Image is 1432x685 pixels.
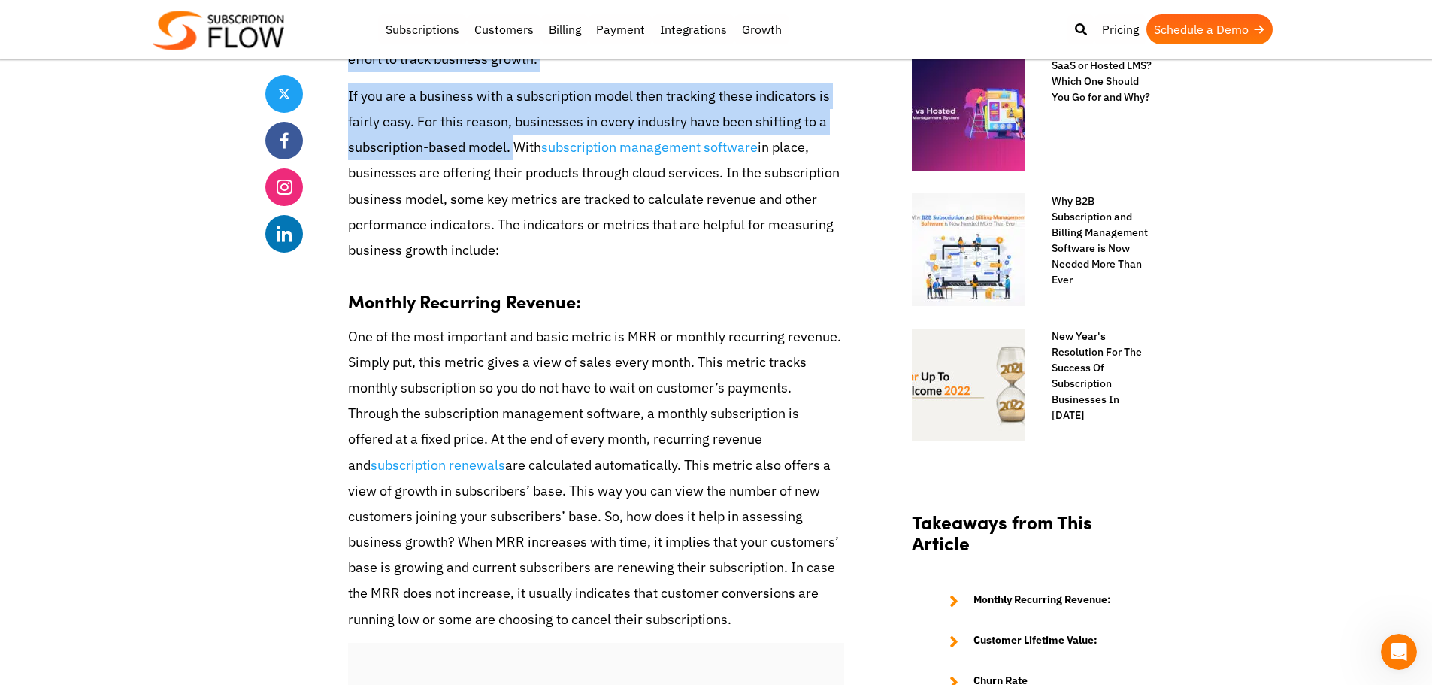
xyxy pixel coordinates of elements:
[467,14,541,44] a: Customers
[378,14,467,44] a: Subscriptions
[541,138,758,156] a: subscription management software
[912,58,1025,171] img: SaaS LMS
[973,592,1111,610] strong: Monthly Recurring Revenue:
[973,632,1097,650] strong: Customer Lifetime Value:
[912,511,1152,570] h2: Takeaways from This Article
[934,592,1152,610] a: Monthly Recurring Revenue:
[153,11,284,50] img: Subscriptionflow
[912,193,1025,306] img: B2B subscription and billing management
[348,288,581,314] strong: Monthly Recurring Revenue:
[934,632,1152,650] a: Customer Lifetime Value:
[652,14,734,44] a: Integrations
[348,324,844,632] p: One of the most important and basic metric is MRR or monthly recurring revenue. Simply put, this ...
[371,456,505,474] a: subscription renewals
[541,14,589,44] a: Billing
[1381,634,1417,670] iframe: Intercom live chat
[1094,14,1146,44] a: Pricing
[1037,58,1152,105] a: SaaS or Hosted LMS? Which One Should You Go for and Why?
[348,83,844,263] p: If you are a business with a subscription model then tracking these indicators is fairly easy. Fo...
[912,329,1025,441] img: Subscription-Businesses-In-2022
[1146,14,1273,44] a: Schedule a Demo
[734,14,789,44] a: Growth
[1037,193,1152,288] a: Why B2B Subscription and Billing Management Software is Now Needed More Than Ever
[1037,329,1152,423] a: New Year's Resolution For The Success Of Subscription Businesses In [DATE]
[589,14,652,44] a: Payment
